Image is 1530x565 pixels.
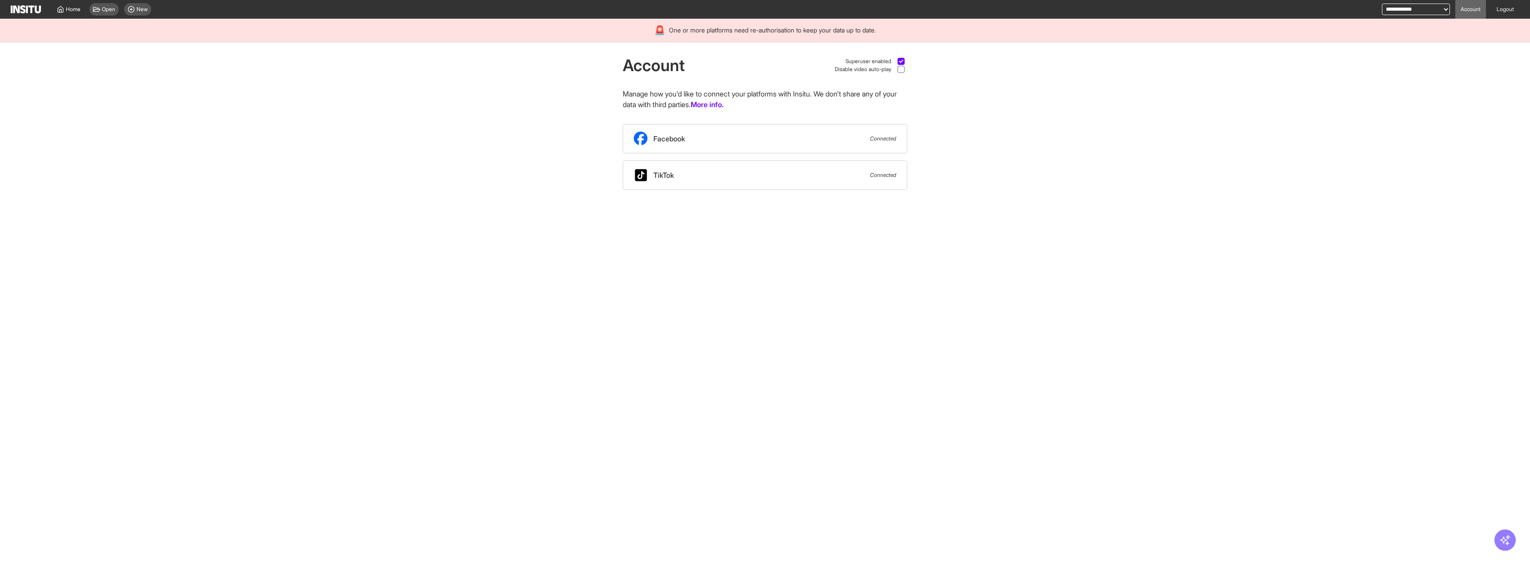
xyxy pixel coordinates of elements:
span: Connected [870,172,896,179]
span: TikTok [653,170,674,180]
span: Superuser enabled [846,58,891,65]
h1: Account [623,56,685,74]
span: Open [102,6,115,13]
span: One or more platforms need re-authorisation to keep your data up to date. [669,26,876,35]
span: New [137,6,148,13]
img: Logo [11,5,41,13]
a: More info. [691,99,724,110]
span: Home [66,6,81,13]
div: 🚨 [654,24,665,36]
span: Connected [870,135,896,142]
span: Disable video auto-play [835,66,891,73]
span: Facebook [653,133,685,144]
p: Manage how you'd like to connect your platforms with Insitu. We don't share any of your data with... [623,88,907,110]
